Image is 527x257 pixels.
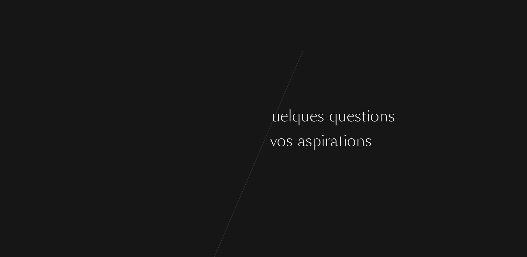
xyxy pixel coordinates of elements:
div: n [379,105,388,128]
div: m [154,105,168,128]
div: g [209,129,218,153]
div: i [366,105,370,128]
div: o [145,105,154,128]
div: s [155,129,162,153]
div: q [263,105,272,128]
div: t [361,105,366,128]
div: r [325,129,330,153]
div: o [218,129,227,153]
div: s [197,129,204,153]
div: o [347,129,356,153]
div: n [190,105,199,128]
div: u [301,105,310,128]
div: o [277,129,286,153]
div: û [227,129,235,153]
div: r [171,129,176,153]
div: a [298,129,305,153]
div: s [224,105,231,128]
div: o [188,129,197,153]
div: v [270,129,277,153]
div: q [292,105,301,128]
div: t [260,129,265,153]
div: e [280,105,288,128]
div: e [310,105,317,128]
div: s [388,105,395,128]
div: q [329,105,338,128]
div: i [343,129,347,153]
div: ç [199,105,206,128]
div: u [162,129,171,153]
div: s [317,105,324,128]
div: s [354,105,361,128]
div: m [168,105,182,128]
div: n [215,105,224,128]
div: C [132,105,145,128]
div: o [206,105,215,128]
div: p [312,129,321,153]
div: a [245,105,252,128]
div: s [365,129,372,153]
div: a [330,129,338,153]
div: e [252,129,260,153]
div: v [181,129,188,153]
div: t [338,129,343,153]
div: o [370,105,379,128]
div: e [347,105,354,128]
div: u [338,105,347,128]
div: l [288,105,292,128]
div: s [286,129,293,153]
div: t [235,129,240,153]
div: p [236,105,245,128]
div: r [252,105,258,128]
div: u [272,105,280,128]
div: s [240,129,247,153]
div: s [305,129,312,153]
div: e [182,105,190,128]
div: n [356,129,365,153]
div: i [321,129,325,153]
